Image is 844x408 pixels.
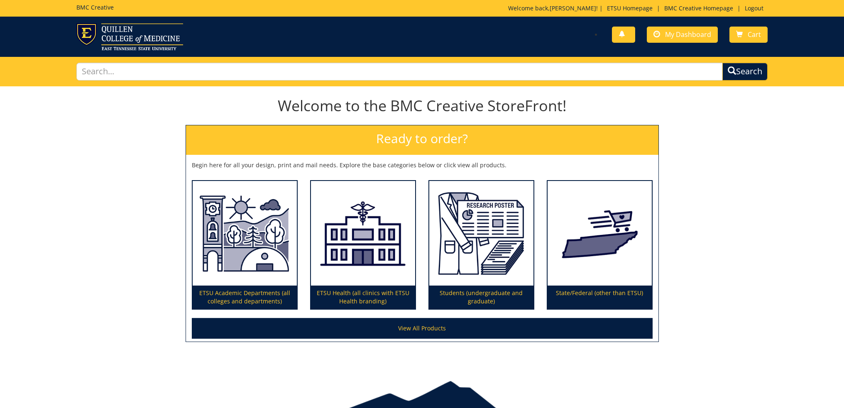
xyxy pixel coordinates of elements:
[548,286,652,309] p: State/Federal (other than ETSU)
[311,181,415,309] a: ETSU Health (all clinics with ETSU Health branding)
[193,181,297,286] img: ETSU Academic Departments (all colleges and departments)
[550,4,596,12] a: [PERSON_NAME]
[311,286,415,309] p: ETSU Health (all clinics with ETSU Health branding)
[508,4,768,12] p: Welcome back, ! | | |
[429,286,533,309] p: Students (undergraduate and graduate)
[192,318,653,339] a: View All Products
[647,27,718,43] a: My Dashboard
[311,181,415,286] img: ETSU Health (all clinics with ETSU Health branding)
[665,30,711,39] span: My Dashboard
[186,98,659,114] h1: Welcome to the BMC Creative StoreFront!
[748,30,761,39] span: Cart
[548,181,652,286] img: State/Federal (other than ETSU)
[76,63,722,81] input: Search...
[429,181,533,286] img: Students (undergraduate and graduate)
[76,4,114,10] h5: BMC Creative
[429,181,533,309] a: Students (undergraduate and graduate)
[741,4,768,12] a: Logout
[193,286,297,309] p: ETSU Academic Departments (all colleges and departments)
[193,181,297,309] a: ETSU Academic Departments (all colleges and departments)
[603,4,657,12] a: ETSU Homepage
[186,125,658,155] h2: Ready to order?
[722,63,768,81] button: Search
[729,27,768,43] a: Cart
[548,181,652,309] a: State/Federal (other than ETSU)
[660,4,737,12] a: BMC Creative Homepage
[192,161,653,169] p: Begin here for all your design, print and mail needs. Explore the base categories below or click ...
[76,23,183,50] img: ETSU logo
